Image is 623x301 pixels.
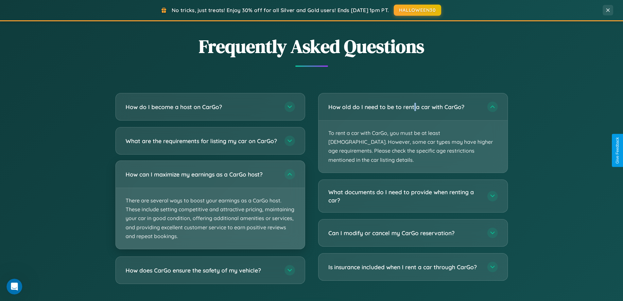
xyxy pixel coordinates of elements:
h3: What are the requirements for listing my car on CarGo? [126,137,278,145]
h3: What documents do I need to provide when renting a car? [328,188,481,204]
h3: How can I maximize my earnings as a CarGo host? [126,170,278,179]
h3: How do I become a host on CarGo? [126,103,278,111]
h3: How old do I need to be to rent a car with CarGo? [328,103,481,111]
span: No tricks, just treats! Enjoy 30% off for all Silver and Gold users! Ends [DATE] 1pm PT. [172,7,389,13]
div: Give Feedback [615,137,620,164]
button: HALLOWEEN30 [394,5,441,16]
iframe: Intercom live chat [7,279,22,294]
h3: Is insurance included when I rent a car through CarGo? [328,263,481,271]
h2: Frequently Asked Questions [115,34,508,59]
p: There are several ways to boost your earnings as a CarGo host. These include setting competitive ... [116,188,305,249]
h3: How does CarGo ensure the safety of my vehicle? [126,266,278,274]
h3: Can I modify or cancel my CarGo reservation? [328,229,481,237]
p: To rent a car with CarGo, you must be at least [DEMOGRAPHIC_DATA]. However, some car types may ha... [319,121,508,173]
